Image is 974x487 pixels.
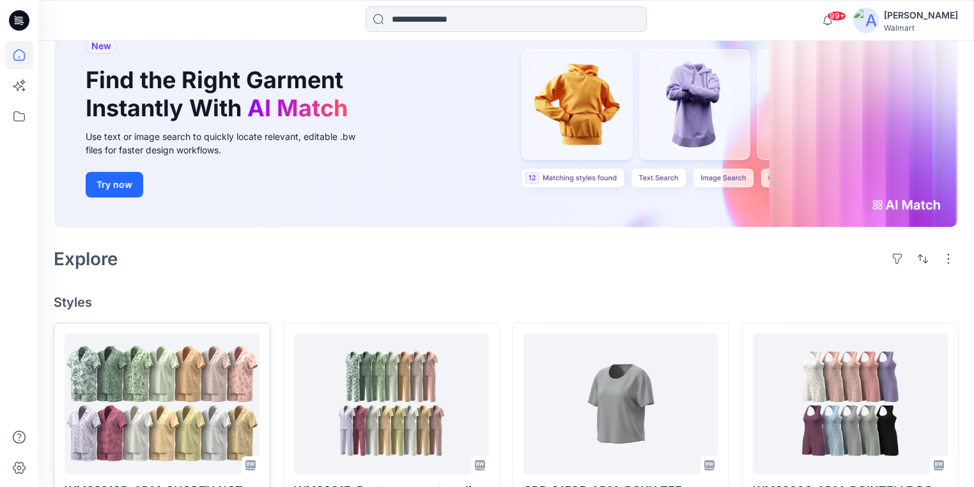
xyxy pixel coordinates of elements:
a: WM22219B_ADM_SHORTY NOTCH SET_COLORWAY [65,334,259,474]
div: [PERSON_NAME] [884,8,958,23]
button: Try now [86,172,143,197]
h2: Explore [54,249,118,269]
div: Use text or image search to quickly locate relevant, editable .bw files for faster design workflows. [86,130,373,157]
span: New [91,38,111,54]
div: Walmart [884,23,958,33]
span: AI Match [247,94,348,122]
a: GRP-01595_ADM_BOXY TEE [523,334,718,474]
h4: Styles [54,295,959,310]
a: WM32606_ADM_POINTELLE ROMPER_COLORWAY [753,334,948,474]
span: 99+ [827,11,846,21]
a: WM2081E_Proto comment applied pattern_COLORWAY [294,334,489,474]
h1: Find the Right Garment Instantly With [86,66,354,121]
img: avatar [853,8,879,33]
